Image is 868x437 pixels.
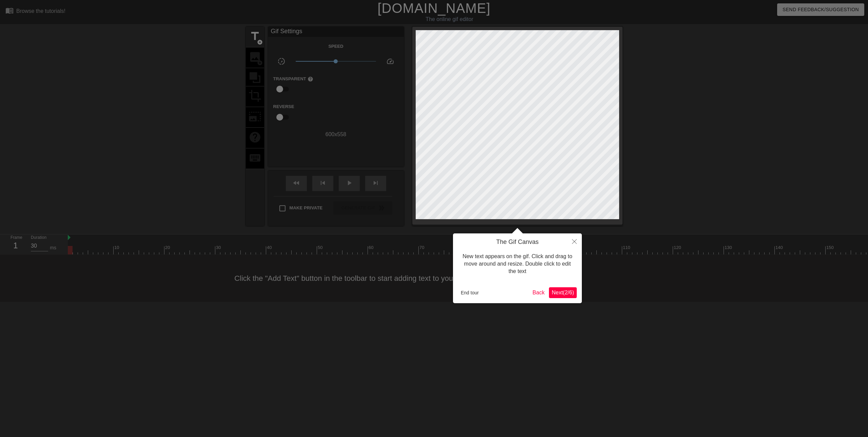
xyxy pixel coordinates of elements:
span: Next ( 2 / 6 ) [552,290,574,295]
h4: The Gif Canvas [458,238,577,246]
div: New text appears on the gif. Click and drag to move around and resize. Double click to edit the text [458,246,577,282]
button: End tour [458,288,481,298]
button: Close [567,233,582,249]
button: Back [530,287,548,298]
button: Next [549,287,577,298]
